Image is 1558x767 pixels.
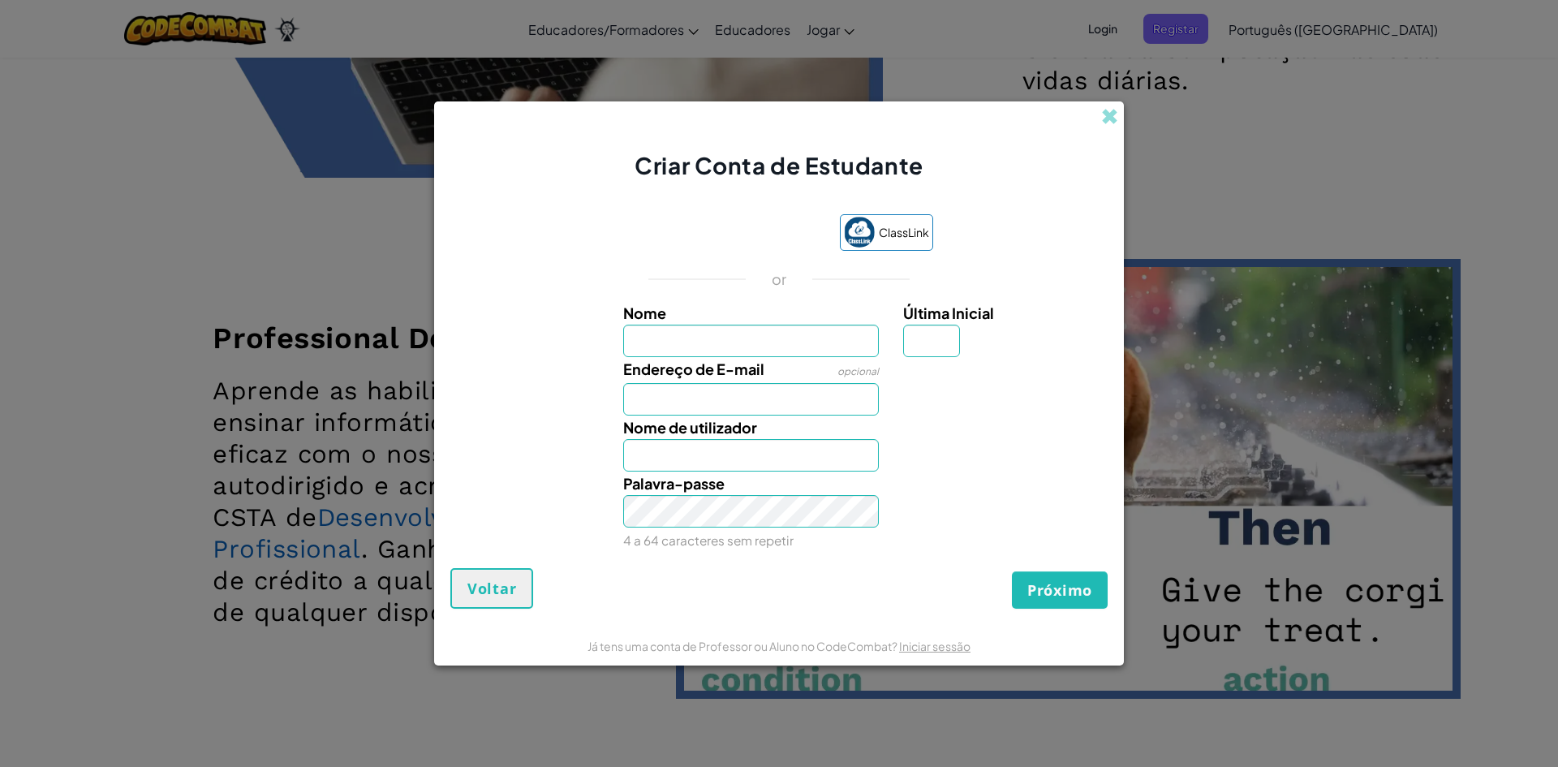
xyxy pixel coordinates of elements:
small: 4 a 64 caracteres sem repetir [623,532,794,548]
span: opcional [837,365,879,377]
a: Iniciar sessão [899,639,971,653]
span: Já tens uma conta de Professor ou Aluno no CodeCombat? [587,639,899,653]
button: Voltar [450,568,533,609]
span: Próximo [1027,580,1092,600]
span: Voltar [467,579,516,598]
span: Criar Conta de Estudante [635,151,923,179]
span: Nome [623,304,666,322]
span: Endereço de E-mail [623,360,764,378]
button: Próximo [1012,571,1108,609]
span: ClassLink [879,221,929,244]
span: Palavra-passe [623,474,725,493]
span: Última Inicial [903,304,994,322]
iframe: Botão "Fazer login com o Google" [617,216,832,252]
p: or [772,269,787,289]
span: Nome de utilizador [623,418,757,437]
img: classlink-logo-small.png [844,217,875,248]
